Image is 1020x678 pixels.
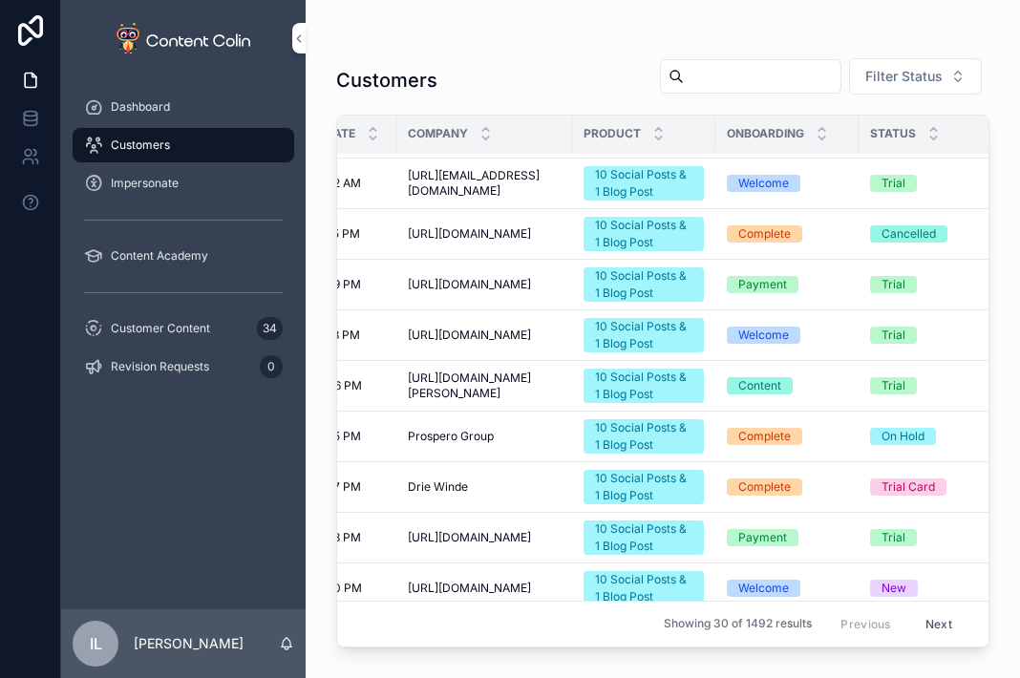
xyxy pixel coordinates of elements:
[408,226,561,242] a: [URL][DOMAIN_NAME]
[882,327,905,344] div: Trial
[738,529,787,546] div: Payment
[90,632,102,655] span: IL
[849,58,982,95] button: Select Button
[738,327,789,344] div: Welcome
[727,327,847,344] a: Welcome
[584,571,704,605] a: 10 Social Posts & 1 Blog Post
[111,359,209,374] span: Revision Requests
[73,239,294,273] a: Content Academy
[408,429,561,444] a: Prospero Group
[408,277,531,292] span: [URL][DOMAIN_NAME]
[738,580,789,597] div: Welcome
[408,479,561,495] a: Drie Winde
[111,248,208,264] span: Content Academy
[727,377,847,394] a: Content
[336,67,437,94] h1: Customers
[408,530,531,545] span: [URL][DOMAIN_NAME]
[870,529,990,546] a: Trial
[738,428,791,445] div: Complete
[595,267,692,302] div: 10 Social Posts & 1 Blog Post
[727,428,847,445] a: Complete
[595,419,692,454] div: 10 Social Posts & 1 Blog Post
[727,175,847,192] a: Welcome
[408,328,531,343] span: [URL][DOMAIN_NAME]
[408,429,494,444] span: Prospero Group
[870,175,990,192] a: Trial
[257,317,283,340] div: 34
[882,478,935,496] div: Trial Card
[73,350,294,384] a: Revision Requests0
[664,617,812,632] span: Showing 30 of 1492 results
[595,571,692,605] div: 10 Social Posts & 1 Blog Post
[870,580,990,597] a: New
[882,276,905,293] div: Trial
[870,126,916,141] span: Status
[738,377,781,394] div: Content
[73,311,294,346] a: Customer Content34
[111,176,179,191] span: Impersonate
[111,99,170,115] span: Dashboard
[727,529,847,546] a: Payment
[408,328,561,343] a: [URL][DOMAIN_NAME]
[865,67,943,86] span: Filter Status
[584,126,641,141] span: Product
[117,23,250,53] img: App logo
[727,225,847,243] a: Complete
[595,166,692,201] div: 10 Social Posts & 1 Blog Post
[134,634,244,653] p: [PERSON_NAME]
[73,128,294,162] a: Customers
[727,126,804,141] span: Onboarding
[870,377,990,394] a: Trial
[870,327,990,344] a: Trial
[111,138,170,153] span: Customers
[738,478,791,496] div: Complete
[727,478,847,496] a: Complete
[408,479,468,495] span: Drie Winde
[595,217,692,251] div: 10 Social Posts & 1 Blog Post
[595,520,692,555] div: 10 Social Posts & 1 Blog Post
[408,168,561,199] a: [URL][EMAIL_ADDRESS][DOMAIN_NAME]
[73,166,294,201] a: Impersonate
[408,581,561,596] a: [URL][DOMAIN_NAME]
[584,166,704,201] a: 10 Social Posts & 1 Blog Post
[584,419,704,454] a: 10 Social Posts & 1 Blog Post
[870,276,990,293] a: Trial
[738,175,789,192] div: Welcome
[595,470,692,504] div: 10 Social Posts & 1 Blog Post
[595,369,692,403] div: 10 Social Posts & 1 Blog Post
[727,580,847,597] a: Welcome
[870,225,990,243] a: Cancelled
[870,478,990,496] a: Trial Card
[882,428,924,445] div: On Hold
[882,580,906,597] div: New
[738,276,787,293] div: Payment
[111,321,210,336] span: Customer Content
[260,355,283,378] div: 0
[595,318,692,352] div: 10 Social Posts & 1 Blog Post
[882,175,905,192] div: Trial
[584,217,704,251] a: 10 Social Posts & 1 Blog Post
[584,318,704,352] a: 10 Social Posts & 1 Blog Post
[408,371,561,401] a: [URL][DOMAIN_NAME][PERSON_NAME]
[738,225,791,243] div: Complete
[882,225,936,243] div: Cancelled
[408,277,561,292] a: [URL][DOMAIN_NAME]
[584,520,704,555] a: 10 Social Posts & 1 Blog Post
[882,529,905,546] div: Trial
[870,428,990,445] a: On Hold
[408,226,531,242] span: [URL][DOMAIN_NAME]
[408,530,561,545] a: [URL][DOMAIN_NAME]
[912,609,966,639] button: Next
[61,76,306,409] div: scrollable content
[584,369,704,403] a: 10 Social Posts & 1 Blog Post
[584,267,704,302] a: 10 Social Posts & 1 Blog Post
[727,276,847,293] a: Payment
[73,90,294,124] a: Dashboard
[584,470,704,504] a: 10 Social Posts & 1 Blog Post
[408,581,531,596] span: [URL][DOMAIN_NAME]
[408,126,468,141] span: Company
[882,377,905,394] div: Trial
